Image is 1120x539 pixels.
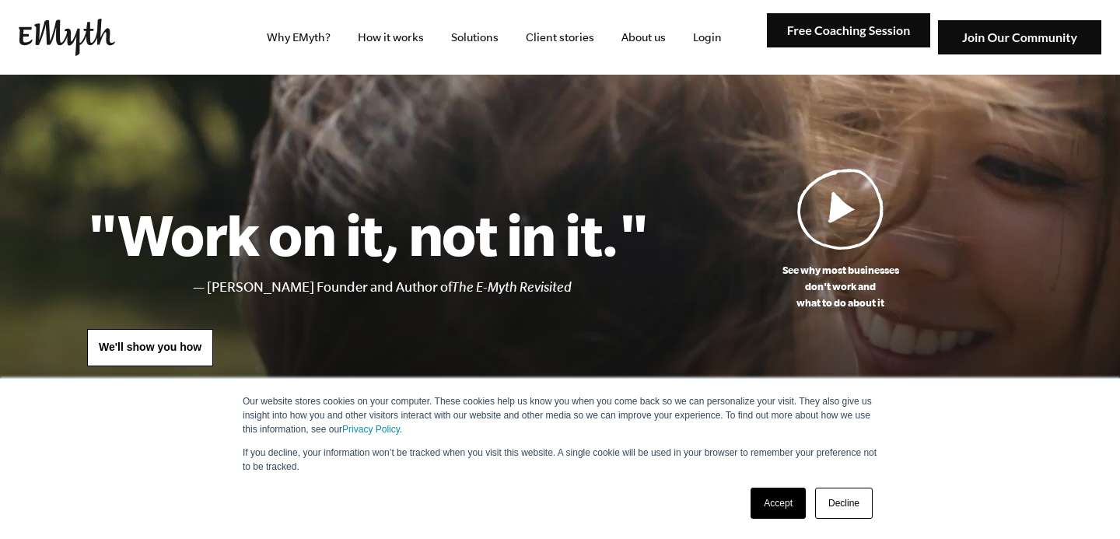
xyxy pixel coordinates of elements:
img: Free Coaching Session [767,13,930,48]
h1: "Work on it, not in it." [87,200,648,268]
i: The E-Myth Revisited [452,279,572,295]
a: Accept [751,488,806,519]
a: We'll show you how [87,329,213,366]
p: Our website stores cookies on your computer. These cookies help us know you when you come back so... [243,394,877,436]
li: [PERSON_NAME] Founder and Author of [207,276,648,299]
img: EMyth [19,19,115,56]
img: Join Our Community [938,20,1101,55]
p: See why most businesses don't work and what to do about it [648,262,1033,311]
a: Decline [815,488,873,519]
span: We'll show you how [99,341,201,353]
p: If you decline, your information won’t be tracked when you visit this website. A single cookie wi... [243,446,877,474]
a: See why most businessesdon't work andwhat to do about it [648,168,1033,311]
img: Play Video [797,168,884,250]
a: Privacy Policy [342,424,400,435]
